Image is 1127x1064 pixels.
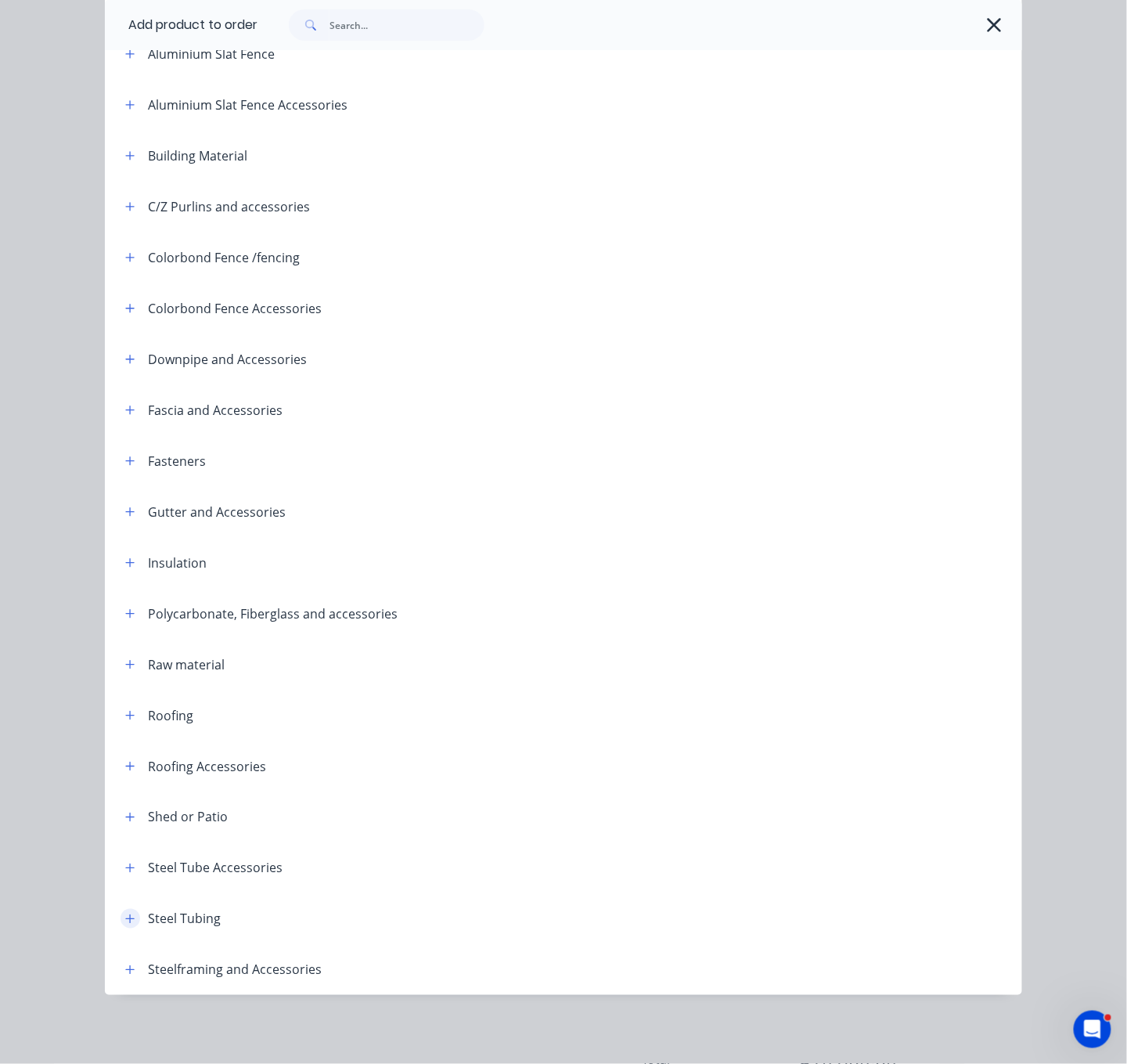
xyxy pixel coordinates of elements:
[148,146,247,165] div: Building Material
[148,299,322,318] div: Colorbond Fence Accessories
[148,757,266,776] div: Roofing Accessories
[148,452,206,471] div: Fasteners
[148,45,275,63] div: Aluminium Slat Fence
[148,604,398,623] div: Polycarbonate, Fiberglass and accessories
[1074,1011,1111,1048] iframe: Intercom live chat
[148,248,300,267] div: Colorbond Fence /fencing
[329,9,484,41] input: Search...
[148,197,310,216] div: C/Z Purlins and accessories
[148,503,286,521] div: Gutter and Accessories
[148,554,207,572] div: Insulation
[148,350,307,369] div: Downpipe and Accessories
[148,401,283,420] div: Fascia and Accessories
[148,859,283,878] div: Steel Tube Accessories
[148,910,221,929] div: Steel Tubing
[148,808,228,827] div: Shed or Patio
[148,655,225,674] div: Raw material
[148,706,193,725] div: Roofing
[148,961,322,979] div: Steelframing and Accessories
[148,96,347,114] div: Aluminium Slat Fence Accessories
